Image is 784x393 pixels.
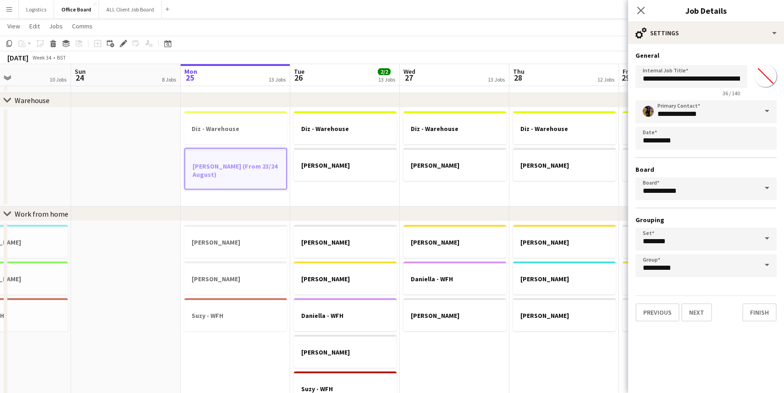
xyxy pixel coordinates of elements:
[513,311,616,320] h3: [PERSON_NAME]
[72,22,93,30] span: Comms
[402,72,415,83] span: 27
[513,125,616,133] h3: Diz - Warehouse
[403,262,506,295] app-job-card: Daniella - WFH
[184,67,197,76] span: Mon
[621,72,630,83] span: 29
[294,335,397,368] app-job-card: [PERSON_NAME]
[269,76,286,83] div: 13 Jobs
[623,225,725,258] app-job-card: [PERSON_NAME]
[715,90,747,97] span: 36 / 140
[403,111,506,144] app-job-card: Diz - Warehouse
[635,165,777,174] h3: Board
[294,67,304,76] span: Tue
[54,0,99,18] button: Office Board
[50,76,66,83] div: 10 Jobs
[623,161,725,169] h3: [PERSON_NAME]
[7,22,20,30] span: View
[623,238,725,246] h3: [PERSON_NAME]
[99,0,162,18] button: ALL Client Job Board
[513,238,616,246] h3: [PERSON_NAME]
[513,161,616,169] h3: [PERSON_NAME]
[294,125,397,133] h3: Diz - Warehouse
[513,262,616,295] div: [PERSON_NAME]
[628,5,784,16] h3: Job Details
[26,20,44,32] a: Edit
[294,225,397,258] div: [PERSON_NAME]
[294,311,397,320] h3: Daniella - WFH
[403,311,506,320] h3: [PERSON_NAME]
[19,0,54,18] button: Logistics
[294,238,397,246] h3: [PERSON_NAME]
[68,20,96,32] a: Comms
[294,385,397,393] h3: Suzy - WFH
[293,72,304,83] span: 26
[184,298,287,331] div: Suzy - WFH
[184,125,287,133] h3: Diz - Warehouse
[742,303,777,322] button: Finish
[635,303,679,322] button: Previous
[73,72,86,83] span: 24
[635,51,777,60] h3: General
[513,111,616,144] app-job-card: Diz - Warehouse
[184,225,287,258] div: [PERSON_NAME]
[184,111,287,144] app-job-card: Diz - Warehouse
[623,275,725,283] h3: [PERSON_NAME]
[597,76,614,83] div: 12 Jobs
[513,67,525,76] span: Thu
[513,275,616,283] h3: [PERSON_NAME]
[403,298,506,331] app-job-card: [PERSON_NAME]
[183,72,197,83] span: 25
[184,311,287,320] h3: Suzy - WFH
[49,22,63,30] span: Jobs
[623,111,725,144] app-job-card: Diz - Warehouse
[184,275,287,283] h3: [PERSON_NAME]
[15,96,50,105] div: Warehouse
[378,68,391,75] span: 2/2
[681,303,712,322] button: Next
[513,148,616,181] app-job-card: [PERSON_NAME]
[184,238,287,246] h3: [PERSON_NAME]
[623,148,725,181] app-job-card: [PERSON_NAME]
[294,298,397,331] app-job-card: Daniella - WFH
[378,76,395,83] div: 13 Jobs
[513,298,616,331] app-job-card: [PERSON_NAME]
[294,161,397,169] h3: [PERSON_NAME]
[513,225,616,258] app-job-card: [PERSON_NAME]
[184,262,287,295] app-job-card: [PERSON_NAME]
[75,67,86,76] span: Sun
[294,111,397,144] app-job-card: Diz - Warehouse
[30,54,53,61] span: Week 34
[403,238,506,246] h3: [PERSON_NAME]
[15,209,68,218] div: Work from home
[623,298,725,331] div: [PERSON_NAME]
[185,162,286,179] h3: [PERSON_NAME] (From 23/24 August)
[184,148,287,190] app-job-card: [PERSON_NAME] (From 23/24 August)
[57,54,66,61] div: BST
[294,148,397,181] app-job-card: [PERSON_NAME]
[403,148,506,181] app-job-card: [PERSON_NAME]
[403,67,415,76] span: Wed
[403,225,506,258] app-job-card: [PERSON_NAME]
[488,76,505,83] div: 13 Jobs
[294,262,397,295] app-job-card: [PERSON_NAME]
